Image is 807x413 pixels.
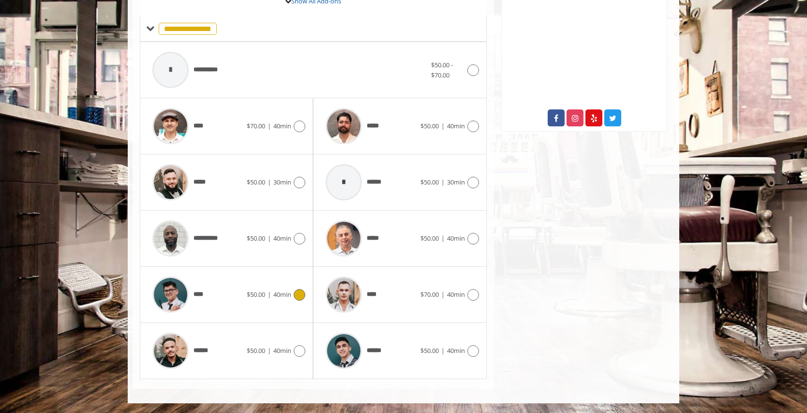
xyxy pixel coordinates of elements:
span: | [441,290,445,299]
span: 40min [447,290,465,299]
span: 40min [447,234,465,243]
span: | [268,178,271,186]
span: | [268,234,271,243]
span: 40min [447,122,465,130]
span: | [441,346,445,355]
span: | [441,178,445,186]
span: | [441,234,445,243]
span: 40min [273,122,291,130]
span: | [441,122,445,130]
span: $50.00 - $70.00 [431,61,453,79]
span: 40min [447,346,465,355]
span: 40min [273,346,291,355]
span: $50.00 [247,234,265,243]
span: 30min [447,178,465,186]
span: $50.00 [420,346,439,355]
span: $50.00 [420,122,439,130]
span: $50.00 [420,178,439,186]
span: $50.00 [247,178,265,186]
span: $70.00 [420,290,439,299]
span: 40min [273,290,291,299]
span: $70.00 [247,122,265,130]
span: $50.00 [420,234,439,243]
span: | [268,346,271,355]
span: 30min [273,178,291,186]
span: 40min [273,234,291,243]
span: $50.00 [247,290,265,299]
span: | [268,290,271,299]
span: | [268,122,271,130]
span: $50.00 [247,346,265,355]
